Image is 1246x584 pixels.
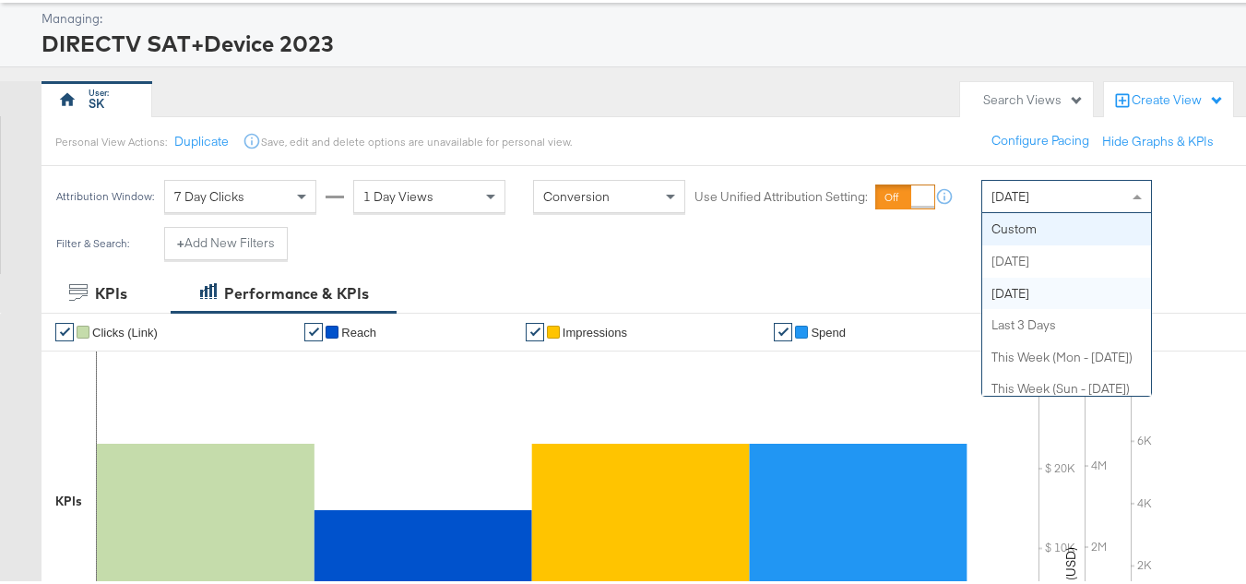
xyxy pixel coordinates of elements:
div: Performance & KPIs [224,280,369,302]
span: 7 Day Clicks [174,185,244,202]
div: Filter & Search: [55,234,130,247]
span: [DATE] [991,185,1029,202]
span: 1 Day Views [363,185,433,202]
button: +Add New Filters [164,224,288,257]
div: Last 3 Days [982,306,1151,339]
div: Custom [982,210,1151,243]
label: Use Unified Attribution Setting: [694,185,868,203]
div: Create View [1132,89,1224,107]
button: Configure Pacing [979,122,1102,155]
div: Managing: [42,7,1237,25]
span: Clicks (Link) [92,323,158,337]
strong: + [177,232,184,249]
div: KPIs [95,280,127,302]
a: ✔ [55,320,74,339]
a: ✔ [526,320,544,339]
div: This Week (Sun - [DATE]) [982,370,1151,402]
button: Hide Graphs & KPIs [1102,130,1214,148]
div: Attribution Window: [55,187,155,200]
div: [DATE] [982,243,1151,275]
div: Save, edit and delete options are unavailable for personal view. [261,132,572,147]
span: Reach [341,323,376,337]
span: Conversion [543,185,610,202]
span: Spend [811,323,846,337]
a: ✔ [304,320,323,339]
div: SK [89,92,104,110]
div: This Week (Mon - [DATE]) [982,339,1151,371]
div: [DATE] [982,275,1151,307]
a: ✔ [774,320,792,339]
div: Search Views [983,89,1084,106]
div: DIRECTV SAT+Device 2023 [42,25,1237,56]
div: Personal View Actions: [55,132,167,147]
button: Duplicate [174,130,229,148]
div: KPIs [55,490,82,507]
span: Impressions [563,323,627,337]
